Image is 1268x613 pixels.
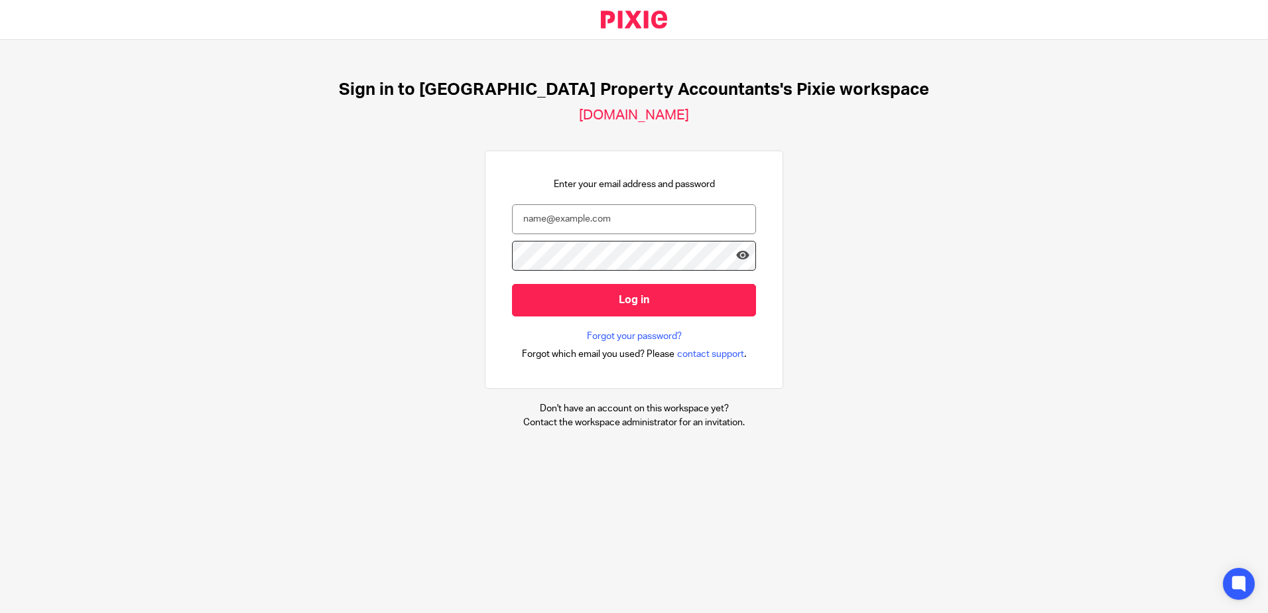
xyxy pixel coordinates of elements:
p: Don't have an account on this workspace yet? [523,402,745,415]
p: Enter your email address and password [554,178,715,191]
span: Forgot which email you used? Please [522,348,674,361]
h2: [DOMAIN_NAME] [579,107,689,124]
a: Forgot your password? [587,330,682,343]
input: Log in [512,284,756,316]
div: . [522,346,747,362]
span: contact support [677,348,744,361]
h1: Sign in to [GEOGRAPHIC_DATA] Property Accountants's Pixie workspace [339,80,929,100]
input: name@example.com [512,204,756,234]
p: Contact the workspace administrator for an invitation. [523,416,745,429]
